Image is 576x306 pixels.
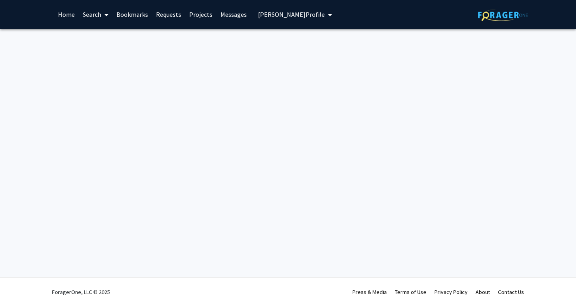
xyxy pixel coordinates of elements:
[112,0,152,28] a: Bookmarks
[476,288,490,296] a: About
[52,278,110,306] div: ForagerOne, LLC © 2025
[258,10,325,18] span: [PERSON_NAME] Profile
[54,0,79,28] a: Home
[216,0,251,28] a: Messages
[498,288,524,296] a: Contact Us
[152,0,185,28] a: Requests
[79,0,112,28] a: Search
[352,288,387,296] a: Press & Media
[185,0,216,28] a: Projects
[434,288,468,296] a: Privacy Policy
[395,288,426,296] a: Terms of Use
[478,9,528,21] img: ForagerOne Logo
